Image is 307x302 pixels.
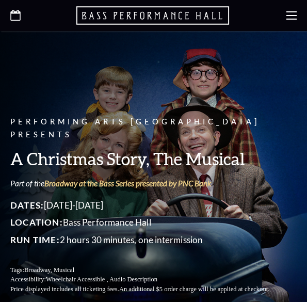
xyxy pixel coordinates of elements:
[10,199,294,212] p: [DATE]-[DATE]
[10,116,294,141] p: Performing Arts [GEOGRAPHIC_DATA] Presents
[10,265,294,275] p: Tags:
[46,276,157,283] span: Wheelchair Accessible , Audio Description
[10,200,44,211] span: Dates:
[44,179,211,188] a: Broadway at the Bass Series presented by PNC Bank
[10,233,294,247] p: 2 hours 30 minutes, one intermission
[10,217,63,228] span: Location:
[10,179,294,189] p: Part of the
[10,149,294,169] h3: A Christmas Story, The Musical
[24,266,74,274] span: Broadway, Musical
[10,284,294,294] p: Price displayed includes all ticketing fees.
[10,275,294,284] p: Accessibility:
[119,285,269,293] span: An additional $5 order charge will be applied at checkout.
[10,216,294,229] p: Bass Performance Hall
[10,234,60,245] span: Run Time:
